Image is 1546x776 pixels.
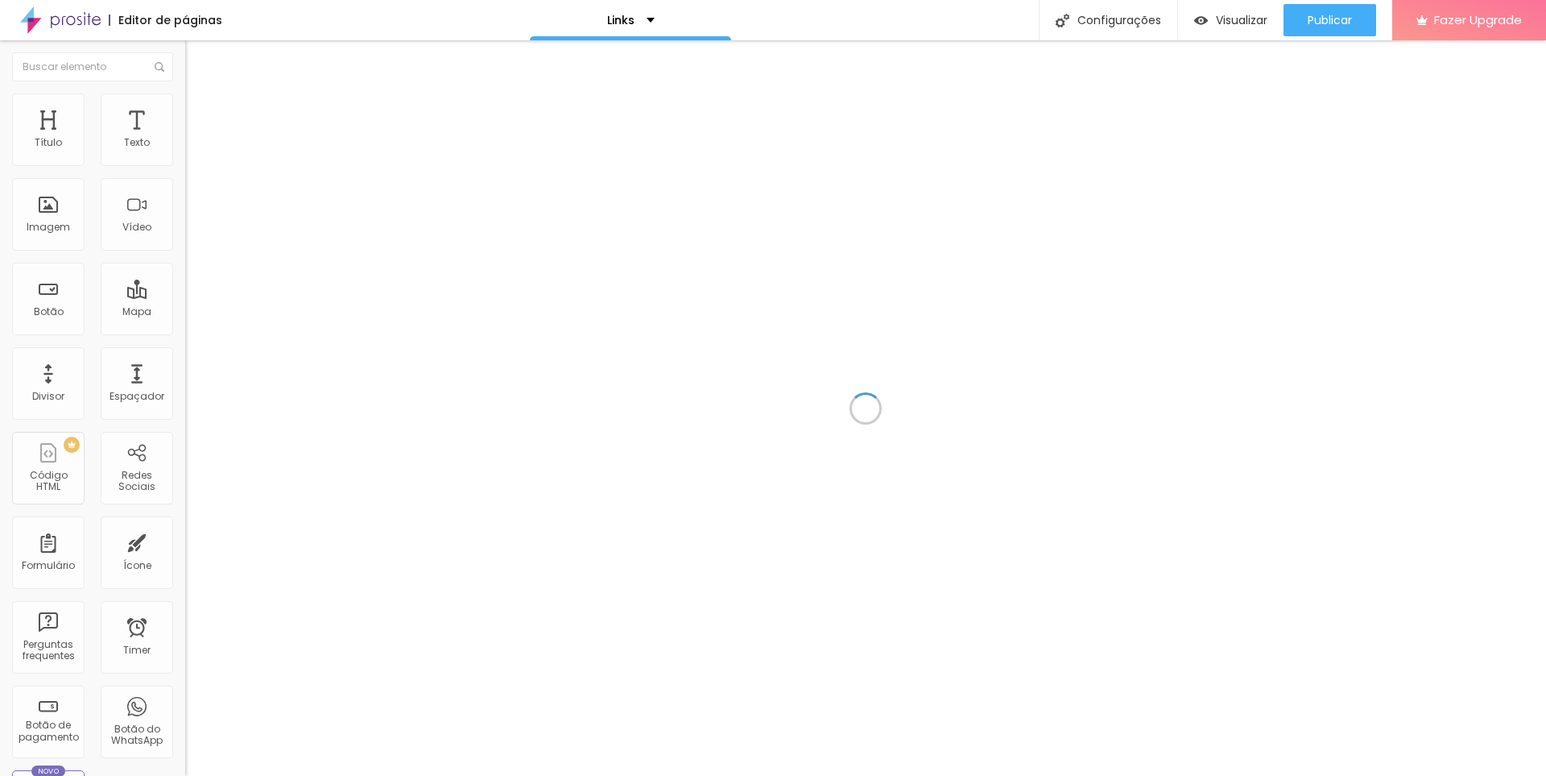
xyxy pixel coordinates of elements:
img: Icone [1056,14,1069,27]
div: Botão do WhatsApp [105,724,168,747]
div: Redes Sociais [105,470,168,493]
input: Buscar elemento [12,52,173,81]
div: Ícone [123,560,151,571]
div: Formulário [22,560,75,571]
div: Espaçador [110,391,164,402]
button: Visualizar [1178,4,1284,36]
p: Links [607,15,635,26]
span: Fazer Upgrade [1434,13,1522,27]
div: Perguntas frequentes [16,639,80,662]
img: view-1.svg [1194,14,1208,27]
div: Divisor [32,391,64,402]
div: Mapa [122,306,151,317]
div: Editor de páginas [109,15,222,26]
button: Publicar [1284,4,1376,36]
span: Publicar [1308,14,1352,27]
div: Código HTML [16,470,80,493]
div: Título [35,137,62,148]
div: Vídeo [122,222,151,233]
div: Botão de pagamento [16,720,80,743]
div: Imagem [27,222,70,233]
div: Botão [34,306,64,317]
img: Icone [155,62,164,72]
div: Texto [124,137,150,148]
span: Visualizar [1216,14,1267,27]
div: Timer [123,645,151,656]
